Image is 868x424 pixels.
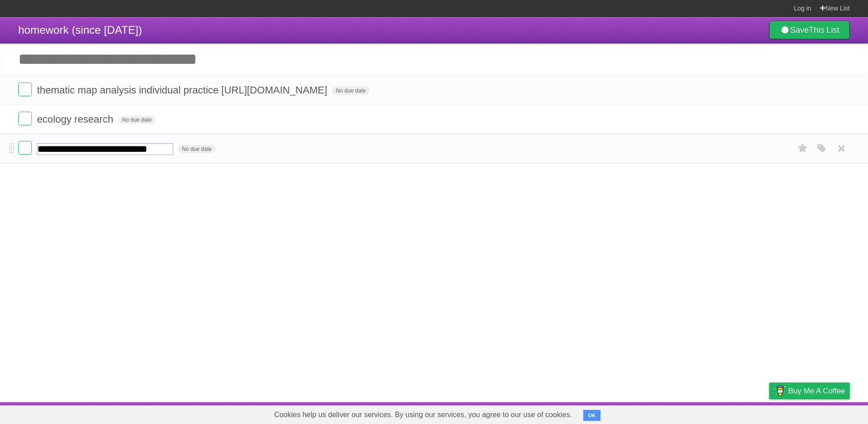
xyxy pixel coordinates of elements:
span: homework (since [DATE]) [18,24,142,36]
a: Terms [726,404,746,422]
label: Done [18,83,32,96]
label: Done [18,112,32,125]
a: Developers [678,404,715,422]
a: SaveThis List [769,21,850,39]
a: Privacy [757,404,781,422]
label: Star task [794,141,812,156]
span: Buy me a coffee [788,383,845,399]
span: Cookies help us deliver our services. By using our services, you agree to our use of cookies. [265,406,581,424]
a: Suggest a feature [792,404,850,422]
span: No due date [332,87,369,95]
img: Buy me a coffee [774,383,786,398]
button: OK [583,410,601,421]
label: Done [18,141,32,155]
a: Buy me a coffee [769,383,850,399]
span: No due date [178,145,215,153]
span: No due date [118,116,155,124]
b: This List [809,26,839,35]
span: ecology research [37,114,116,125]
a: About [648,404,667,422]
span: thematic map analysis individual practice [URL][DOMAIN_NAME] [37,84,329,96]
